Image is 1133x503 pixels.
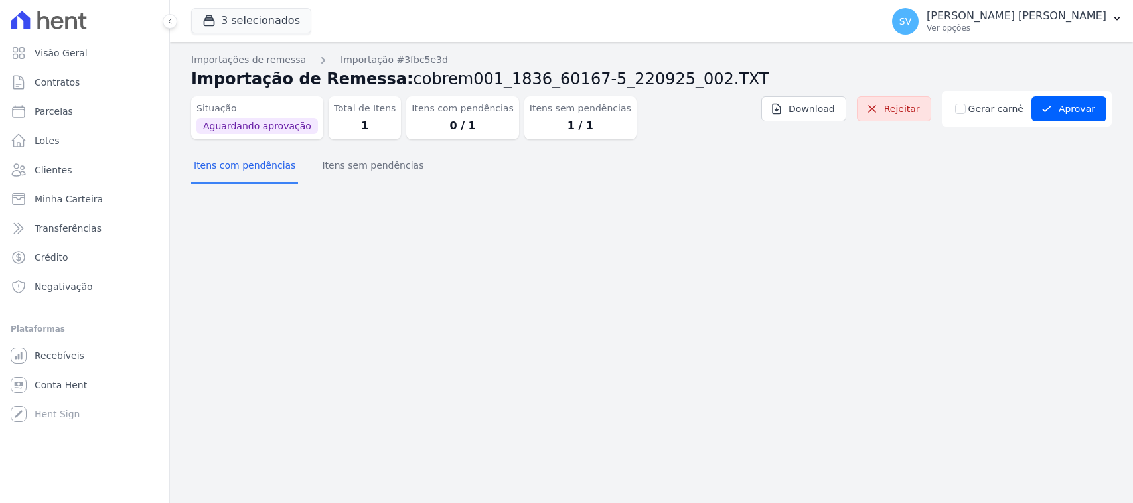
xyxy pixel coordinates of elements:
[5,342,164,369] a: Recebíveis
[35,46,88,60] span: Visão Geral
[35,280,93,293] span: Negativação
[881,3,1133,40] button: SV [PERSON_NAME] [PERSON_NAME] Ver opções
[35,192,103,206] span: Minha Carteira
[35,163,72,177] span: Clientes
[761,96,846,121] a: Download
[530,118,631,134] dd: 1 / 1
[1031,96,1106,121] button: Aprovar
[5,273,164,300] a: Negativação
[968,102,1023,116] label: Gerar carnê
[5,69,164,96] a: Contratos
[927,23,1106,33] p: Ver opções
[191,149,298,184] button: Itens com pendências
[334,102,396,115] dt: Total de Itens
[414,70,769,88] span: cobrem001_1836_60167-5_220925_002.TXT
[5,127,164,154] a: Lotes
[191,8,311,33] button: 3 selecionados
[35,251,68,264] span: Crédito
[5,98,164,125] a: Parcelas
[35,378,87,392] span: Conta Hent
[191,53,306,67] a: Importações de remessa
[5,40,164,66] a: Visão Geral
[35,222,102,235] span: Transferências
[35,76,80,89] span: Contratos
[5,244,164,271] a: Crédito
[35,105,73,118] span: Parcelas
[35,134,60,147] span: Lotes
[5,186,164,212] a: Minha Carteira
[191,53,1112,67] nav: Breadcrumb
[530,102,631,115] dt: Itens sem pendências
[5,372,164,398] a: Conta Hent
[340,53,448,67] a: Importação #3fbc5e3d
[196,118,318,134] span: Aguardando aprovação
[5,215,164,242] a: Transferências
[191,67,1112,91] h2: Importação de Remessa:
[927,9,1106,23] p: [PERSON_NAME] [PERSON_NAME]
[319,149,426,184] button: Itens sem pendências
[5,157,164,183] a: Clientes
[11,321,159,337] div: Plataformas
[899,17,911,26] span: SV
[412,102,513,115] dt: Itens com pendências
[334,118,396,134] dd: 1
[857,96,931,121] a: Rejeitar
[412,118,513,134] dd: 0 / 1
[196,102,318,115] dt: Situação
[35,349,84,362] span: Recebíveis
